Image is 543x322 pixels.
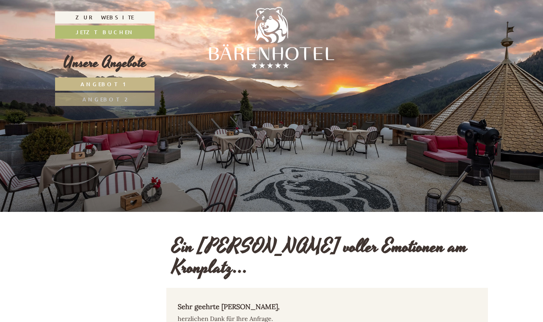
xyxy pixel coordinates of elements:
span: Angebot 1 [81,80,129,88]
em: , [278,302,279,311]
h1: Ein [PERSON_NAME] voller Emotionen am Kronplatz... [172,237,483,278]
span: Angebot 2 [82,96,128,103]
a: Jetzt buchen [55,25,155,39]
a: Zur Website [55,11,155,24]
div: Unsere Angebote [55,52,155,74]
strong: Sehr geehrte [PERSON_NAME] [178,302,279,311]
